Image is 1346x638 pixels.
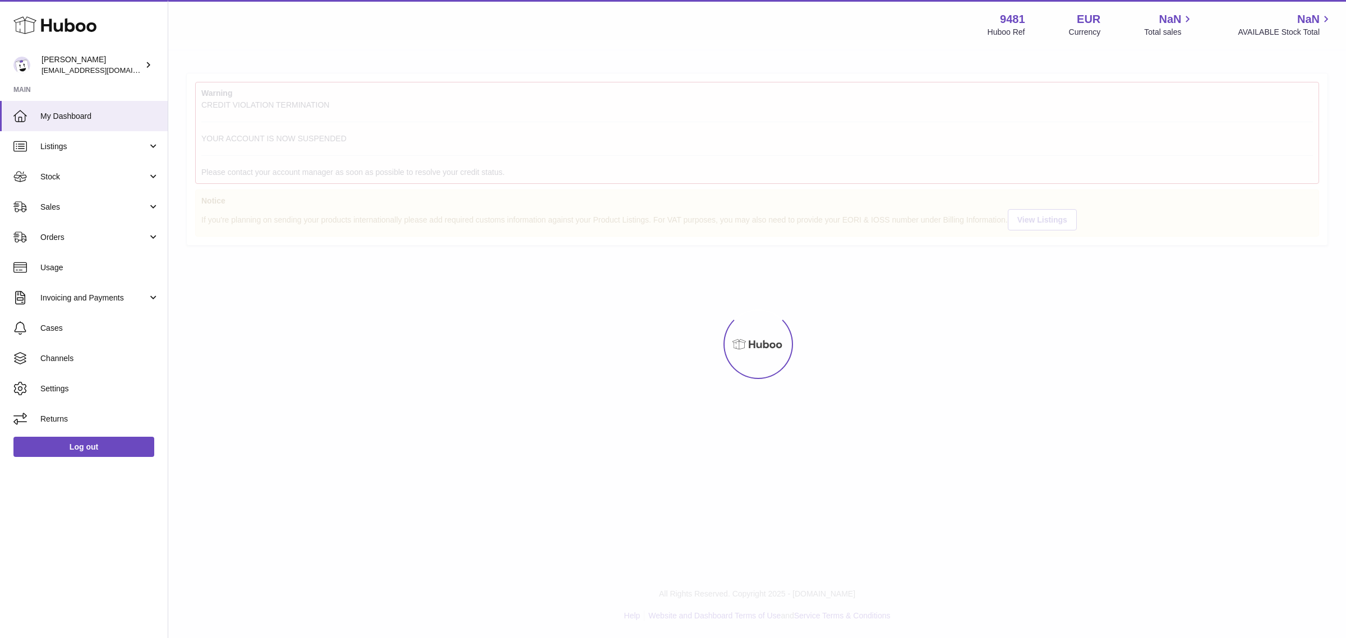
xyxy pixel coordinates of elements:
[42,54,142,76] div: [PERSON_NAME]
[40,202,147,212] span: Sales
[40,414,159,424] span: Returns
[40,293,147,303] span: Invoicing and Payments
[40,323,159,334] span: Cases
[1000,12,1025,27] strong: 9481
[40,232,147,243] span: Orders
[988,27,1025,38] div: Huboo Ref
[1144,12,1194,38] a: NaN Total sales
[1238,27,1333,38] span: AVAILABLE Stock Total
[40,141,147,152] span: Listings
[13,437,154,457] a: Log out
[1159,12,1181,27] span: NaN
[40,353,159,364] span: Channels
[1238,12,1333,38] a: NaN AVAILABLE Stock Total
[40,172,147,182] span: Stock
[1144,27,1194,38] span: Total sales
[1297,12,1320,27] span: NaN
[42,66,165,75] span: [EMAIL_ADDRESS][DOMAIN_NAME]
[40,383,159,394] span: Settings
[40,262,159,273] span: Usage
[40,111,159,122] span: My Dashboard
[1077,12,1100,27] strong: EUR
[13,57,30,73] img: internalAdmin-9481@internal.huboo.com
[1069,27,1101,38] div: Currency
